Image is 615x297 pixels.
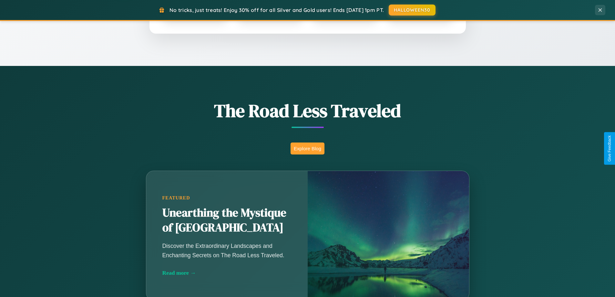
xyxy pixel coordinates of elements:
[389,5,436,16] button: HALLOWEEN30
[162,206,292,235] h2: Unearthing the Mystique of [GEOGRAPHIC_DATA]
[169,7,384,13] span: No tricks, just treats! Enjoy 30% off for all Silver and Gold users! Ends [DATE] 1pm PT.
[162,241,292,260] p: Discover the Extraordinary Landscapes and Enchanting Secrets on The Road Less Traveled.
[162,270,292,276] div: Read more →
[162,195,292,201] div: Featured
[114,98,501,123] h1: The Road Less Traveled
[607,135,612,162] div: Give Feedback
[291,143,324,154] button: Explore Blog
